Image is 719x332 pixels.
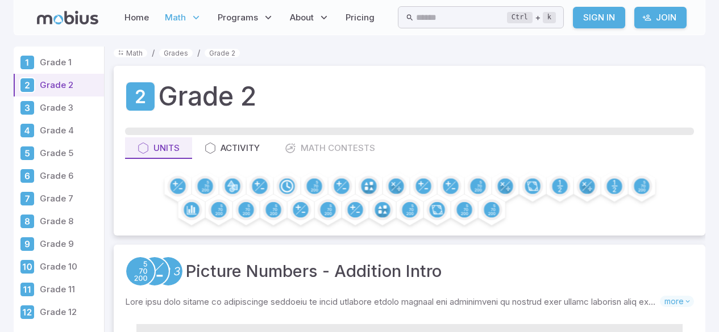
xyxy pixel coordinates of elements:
[197,47,200,59] li: /
[14,301,104,323] a: Grade 12
[14,210,104,233] a: Grade 8
[14,51,104,74] a: Grade 1
[125,81,156,112] a: Grade 2
[543,12,556,23] kbd: k
[218,11,258,24] span: Programs
[158,77,256,116] h1: Grade 2
[205,142,260,154] div: Activity
[19,304,35,320] div: Grade 12
[125,296,660,308] p: Lore ipsu dolo sitame co adipiscinge seddoeiu te incid utlabore etdolo magnaal eni adminimveni qu...
[40,102,99,114] p: Grade 3
[14,96,104,119] a: Grade 3
[159,49,193,57] a: Grades
[573,7,625,28] a: Sign In
[14,187,104,210] a: Grade 7
[14,142,104,165] a: Grade 5
[19,100,35,116] div: Grade 3
[19,236,35,252] div: Grade 9
[507,12,533,23] kbd: Ctrl
[40,124,99,137] p: Grade 4
[14,165,104,187] a: Grade 6
[14,74,104,96] a: Grade 2
[19,281,35,297] div: Grade 11
[205,49,240,57] a: Grade 2
[14,119,104,142] a: Grade 4
[114,47,705,59] nav: breadcrumb
[19,191,35,207] div: Grade 7
[14,233,104,255] a: Grade 9
[152,47,155,59] li: /
[40,306,99,318] p: Grade 12
[114,49,147,57] a: Math
[342,5,378,31] a: Pricing
[40,79,99,91] p: Grade 2
[40,170,99,182] p: Grade 6
[507,11,556,24] div: +
[40,260,99,273] p: Grade 10
[290,11,314,24] span: About
[153,256,184,287] a: Numeracy
[19,168,35,184] div: Grade 6
[14,255,104,278] a: Grade 10
[40,192,99,205] p: Grade 7
[19,259,35,275] div: Grade 10
[40,56,99,69] p: Grade 1
[125,256,156,287] a: Place Value
[40,238,99,250] p: Grade 9
[138,142,180,154] div: Units
[19,77,35,93] div: Grade 2
[139,256,170,287] a: Addition and Subtraction
[186,259,442,284] a: Picture Numbers - Addition Intro
[634,7,687,28] a: Join
[40,283,99,296] p: Grade 11
[19,54,35,70] div: Grade 1
[121,5,152,31] a: Home
[19,213,35,229] div: Grade 8
[19,123,35,138] div: Grade 4
[165,11,186,24] span: Math
[40,147,99,159] p: Grade 5
[14,278,104,301] a: Grade 11
[40,215,99,228] p: Grade 8
[19,145,35,161] div: Grade 5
